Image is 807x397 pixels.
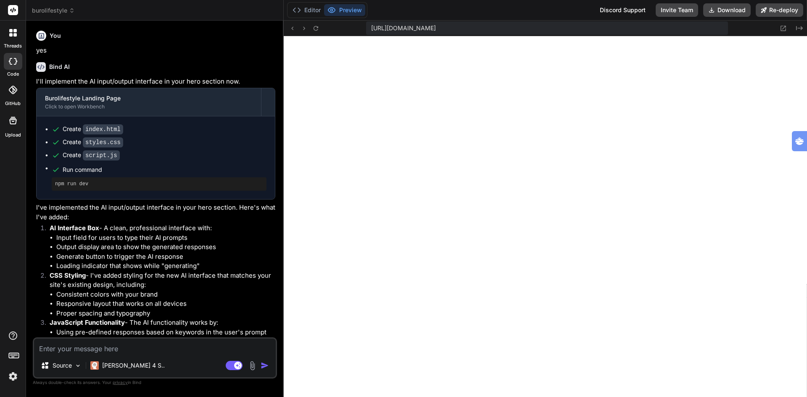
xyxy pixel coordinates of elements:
[7,71,19,78] label: code
[56,299,275,309] li: Responsive layout that works on all devices
[324,4,365,16] button: Preview
[56,252,275,262] li: Generate button to trigger the AI response
[289,4,324,16] button: Editor
[63,166,266,174] span: Run command
[63,138,123,147] div: Create
[83,124,123,134] code: index.html
[83,150,120,160] code: script.js
[63,151,120,160] div: Create
[56,337,275,347] li: Simulating an AI "thinking" period with a loading indicator
[56,242,275,252] li: Output display area to show the generated responses
[50,32,61,40] h6: You
[703,3,751,17] button: Download
[55,181,263,187] pre: npm run dev
[74,362,82,369] img: Pick Models
[50,318,275,328] p: - The AI functionality works by:
[4,42,22,50] label: threads
[371,24,436,32] span: [URL][DOMAIN_NAME]
[36,203,275,222] p: I've implemented the AI input/output interface in your hero section. Here's what I've added:
[50,318,125,326] strong: JavaScript Functionality
[90,361,99,370] img: Claude 4 Sonnet
[261,361,269,370] img: icon
[56,233,275,243] li: Input field for users to type their AI prompts
[32,6,75,15] span: burolifestyle
[33,379,277,386] p: Always double-check its answers. Your in Bind
[5,100,21,107] label: GitHub
[36,77,275,87] p: I'll implement the AI input/output interface in your hero section now.
[45,94,253,103] div: Burolifestyle Landing Page
[56,328,275,337] li: Using pre-defined responses based on keywords in the user's prompt
[6,369,20,384] img: settings
[656,3,698,17] button: Invite Team
[50,271,275,290] p: - I've added styling for the new AI interface that matches your site's existing design, including:
[50,271,86,279] strong: CSS Styling
[113,380,128,385] span: privacy
[63,125,123,134] div: Create
[5,131,21,139] label: Upload
[248,361,257,371] img: attachment
[53,361,72,370] p: Source
[50,223,275,233] p: - A clean, professional interface with:
[36,46,275,55] p: yes
[45,103,253,110] div: Click to open Workbench
[49,63,70,71] h6: Bind AI
[56,261,275,271] li: Loading indicator that shows while "generating"
[595,3,651,17] div: Discord Support
[83,137,123,147] code: styles.css
[56,290,275,300] li: Consistent colors with your brand
[284,36,807,397] iframe: Preview
[50,224,99,232] strong: AI Interface Box
[37,88,261,116] button: Burolifestyle Landing PageClick to open Workbench
[56,309,275,318] li: Proper spacing and typography
[102,361,165,370] p: [PERSON_NAME] 4 S..
[756,3,803,17] button: Re-deploy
